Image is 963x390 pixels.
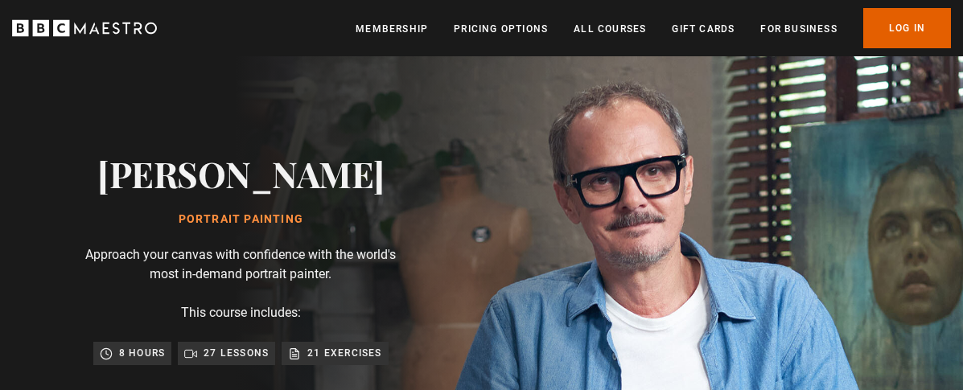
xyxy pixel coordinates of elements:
[672,21,735,37] a: Gift Cards
[97,153,385,194] h2: [PERSON_NAME]
[97,213,385,226] h1: Portrait Painting
[356,8,951,48] nav: Primary
[454,21,548,37] a: Pricing Options
[12,16,157,40] svg: BBC Maestro
[863,8,951,48] a: Log In
[181,303,301,322] p: This course includes:
[80,245,401,284] p: Approach your canvas with confidence with the world's most in-demand portrait painter.
[574,21,646,37] a: All Courses
[356,21,428,37] a: Membership
[760,21,837,37] a: For business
